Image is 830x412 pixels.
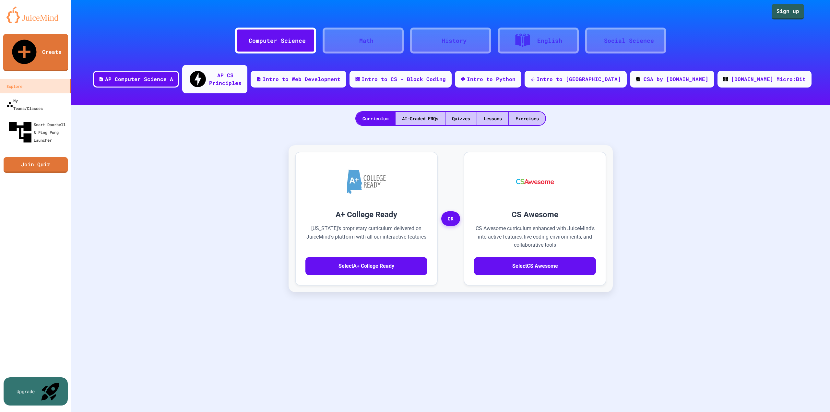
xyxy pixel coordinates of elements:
[6,97,43,112] div: My Teams/Classes
[441,211,460,226] span: OR
[396,112,445,125] div: AI-Graded FRQs
[477,112,508,125] div: Lessons
[604,36,654,45] div: Social Science
[17,388,35,395] div: Upgrade
[445,112,477,125] div: Quizzes
[6,6,65,23] img: logo-orange.svg
[6,82,22,90] div: Explore
[362,75,446,83] div: Intro to CS - Block Coding
[305,209,427,220] h3: A+ College Ready
[209,71,242,87] div: AP CS Principles
[474,209,596,220] h3: CS Awesome
[305,224,427,249] p: [US_STATE]'s proprietary curriculum delivered on JuiceMind's platform with all our interactive fe...
[537,36,562,45] div: English
[3,34,68,71] a: Create
[474,224,596,249] p: CS Awesome curriculum enhanced with JuiceMind's interactive features, live coding environments, a...
[510,162,561,201] img: CS Awesome
[772,4,804,19] a: Sign up
[6,119,69,146] div: Smart Doorbell & Ping Pong Launcher
[474,257,596,275] button: SelectCS Awesome
[263,75,340,83] div: Intro to Web Development
[356,112,395,125] div: Curriculum
[105,75,173,83] div: AP Computer Science A
[636,77,640,81] img: CODE_logo_RGB.png
[644,75,708,83] div: CSA by [DOMAIN_NAME]
[509,112,545,125] div: Exercises
[731,75,806,83] div: [DOMAIN_NAME] Micro:Bit
[4,157,68,173] a: Join Quiz
[467,75,516,83] div: Intro to Python
[442,36,467,45] div: History
[359,36,373,45] div: Math
[537,75,621,83] div: Intro to [GEOGRAPHIC_DATA]
[305,257,427,275] button: SelectA+ College Ready
[347,170,386,194] img: A+ College Ready
[249,36,306,45] div: Computer Science
[723,77,728,81] img: CODE_logo_RGB.png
